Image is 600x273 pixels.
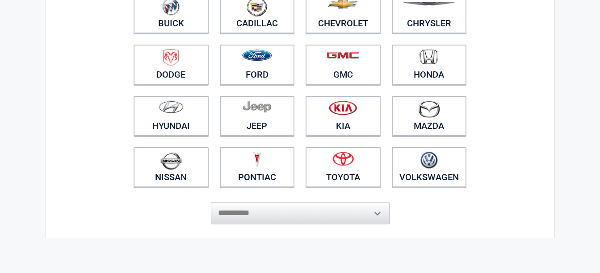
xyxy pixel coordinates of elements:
img: mazda [418,100,440,118]
a: Volkswagen [392,147,467,187]
img: chrysler [402,2,456,6]
a: Jeep [220,96,295,136]
a: Honda [392,45,467,85]
a: Toyota [306,147,381,187]
a: GMC [306,45,381,85]
img: hyundai [159,100,184,113]
img: ford [242,50,272,61]
a: Dodge [134,45,209,85]
a: Nissan [134,147,209,187]
a: Hyundai [134,96,209,136]
img: pontiac [252,152,261,169]
img: gmc [327,51,359,59]
img: kia [329,100,357,115]
a: Mazda [392,96,467,136]
img: jeep [243,100,271,113]
a: Kia [306,96,381,136]
img: nissan [160,152,182,170]
a: Pontiac [220,147,295,187]
img: toyota [332,152,354,166]
a: Ford [220,45,295,85]
img: dodge [163,49,179,66]
img: honda [420,49,438,65]
img: volkswagen [420,152,438,169]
